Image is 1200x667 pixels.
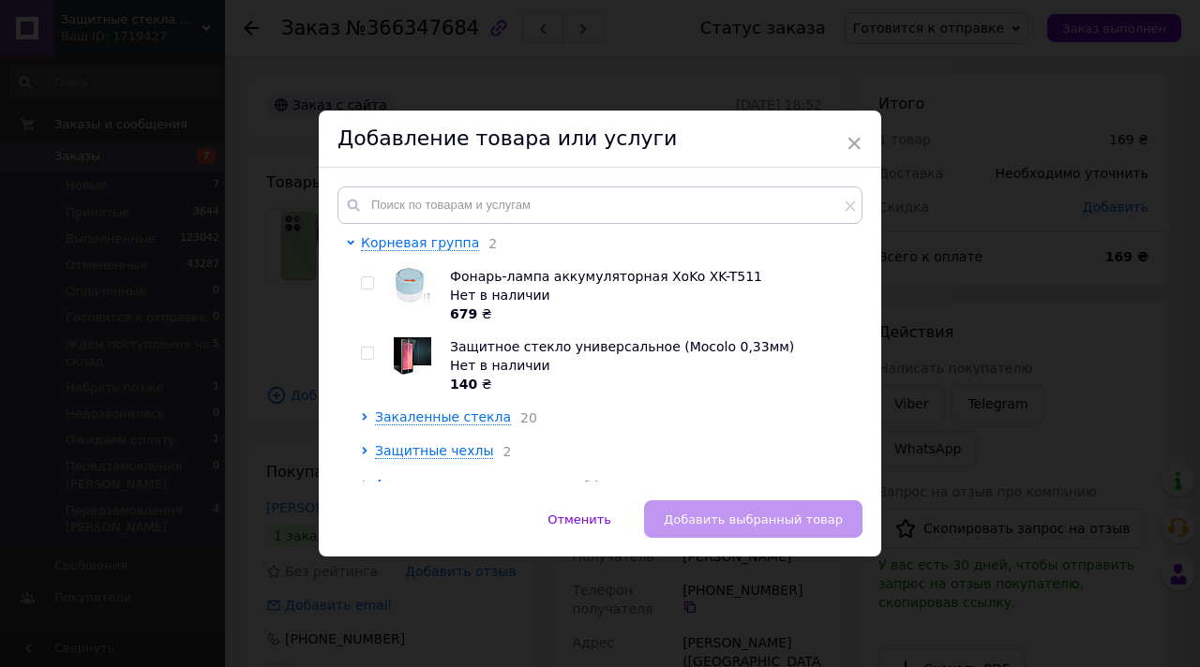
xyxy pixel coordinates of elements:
[528,500,631,538] button: Отменить
[375,443,493,458] span: Защитные чехлы
[375,477,574,492] span: Аксессуары для смарт часов
[493,444,511,459] span: 2
[375,409,511,424] span: Закаленные стекла
[450,377,477,392] b: 140
[479,236,497,251] span: 2
[511,410,537,425] span: 20
[846,127,862,159] span: ×
[394,337,431,375] img: Защитное стекло универсальное (Mocolo 0,33мм)
[450,286,852,304] div: Нет в наличии
[319,111,881,168] div: Добавление товара или услуги
[450,269,762,284] span: Фонарь-лампа аккумуляторная XoKo XK-T511
[450,306,477,321] b: 679
[361,235,479,250] span: Корневая группа
[450,304,852,323] div: ₴
[450,339,794,354] span: Защитное стекло универсальное (Mocolo 0,33мм)
[450,375,852,393] div: ₴
[396,268,430,304] img: Фонарь-лампа аккумуляторная XoKo XK-T511
[547,512,611,526] span: Отменить
[337,186,862,224] input: Поиск по товарам и услугам
[450,356,852,375] div: Нет в наличии
[574,478,600,493] span: 34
